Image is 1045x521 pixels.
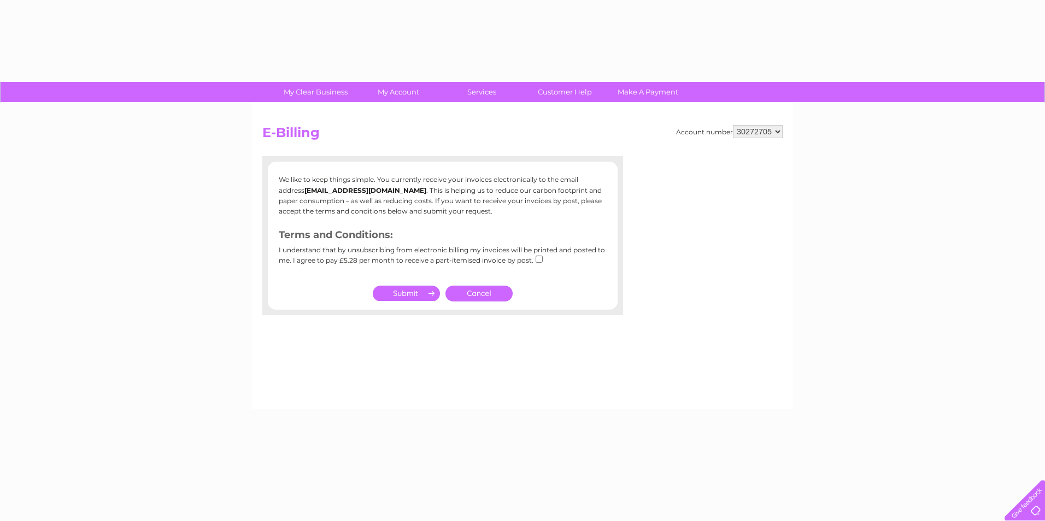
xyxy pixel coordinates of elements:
[354,82,444,102] a: My Account
[603,82,693,102] a: Make A Payment
[279,227,607,246] h3: Terms and Conditions:
[262,125,783,146] h2: E-Billing
[271,82,361,102] a: My Clear Business
[373,286,440,301] input: Submit
[676,125,783,138] div: Account number
[279,174,607,216] p: We like to keep things simple. You currently receive your invoices electronically to the email ad...
[304,186,426,194] b: [EMAIL_ADDRESS][DOMAIN_NAME]
[445,286,513,301] a: Cancel
[437,82,527,102] a: Services
[279,246,607,272] div: I understand that by unsubscribing from electronic billing my invoices will be printed and posted...
[520,82,610,102] a: Customer Help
